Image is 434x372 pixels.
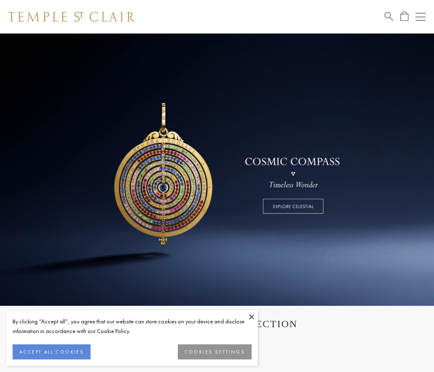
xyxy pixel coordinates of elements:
button: COOKIES SETTINGS [178,344,252,359]
a: Search [385,11,393,22]
button: Open navigation [416,12,426,22]
div: By clicking “Accept all”, you agree that our website can store cookies on your device and disclos... [13,317,252,336]
img: Temple St. Clair [8,12,135,22]
button: ACCEPT ALL COOKIES [13,344,91,359]
a: Open Shopping Bag [400,11,408,22]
